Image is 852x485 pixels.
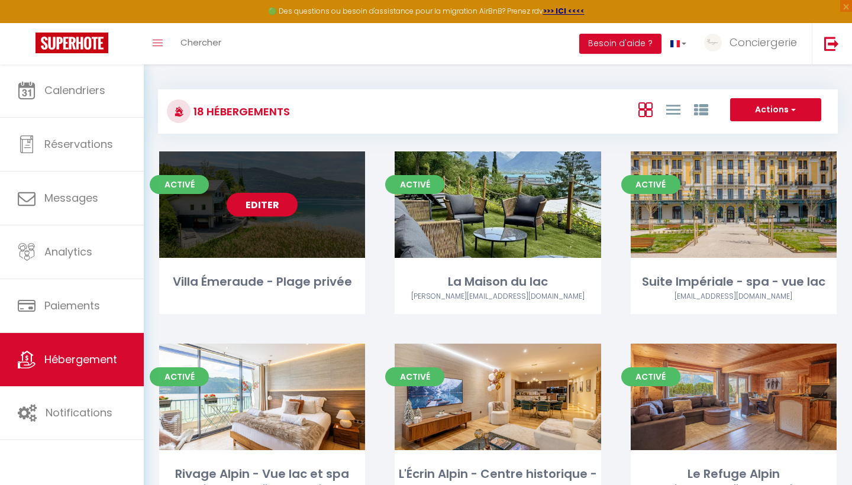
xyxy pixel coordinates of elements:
[395,273,601,291] div: La Maison du lac
[694,99,708,119] a: Vue par Groupe
[621,367,680,386] span: Activé
[159,465,365,483] div: Rivage Alpin - Vue lac et spa
[631,273,837,291] div: Suite Impériale - spa - vue lac
[44,298,100,313] span: Paiements
[631,291,837,302] div: Airbnb
[44,83,105,98] span: Calendriers
[159,273,365,291] div: Villa Émeraude - Plage privée
[704,34,722,51] img: ...
[35,33,108,53] img: Super Booking
[227,193,298,216] a: Editer
[191,98,290,125] h3: 18 Hébergements
[150,175,209,194] span: Activé
[824,36,839,51] img: logout
[730,35,797,50] span: Conciergerie
[666,99,680,119] a: Vue en Liste
[44,137,113,151] span: Réservations
[385,175,444,194] span: Activé
[543,6,585,16] a: >>> ICI <<<<
[631,465,837,483] div: Le Refuge Alpin
[695,23,812,64] a: ... Conciergerie
[44,352,117,367] span: Hébergement
[730,98,821,122] button: Actions
[180,36,221,48] span: Chercher
[172,23,230,64] a: Chercher
[150,367,209,386] span: Activé
[44,244,92,259] span: Analytics
[385,367,444,386] span: Activé
[638,99,653,119] a: Vue en Box
[46,405,112,420] span: Notifications
[579,34,661,54] button: Besoin d'aide ?
[395,291,601,302] div: Airbnb
[621,175,680,194] span: Activé
[44,190,98,205] span: Messages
